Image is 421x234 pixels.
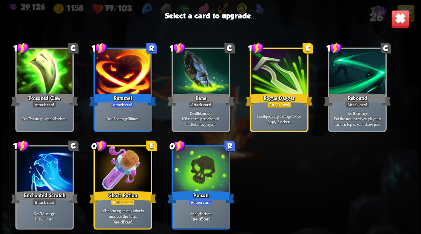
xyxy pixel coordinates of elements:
b: 7 [40,211,42,216]
div: Bane [167,92,234,107]
div: 1 [326,42,341,54]
div: Rogue Dagger [245,92,313,107]
div: Attack card [110,101,135,108]
div: E [146,141,157,151]
div: 1 [13,42,29,54]
div: 1 [13,140,29,151]
b: One-off card. [190,216,211,222]
b: 4 [263,113,265,119]
h3: Select a card to upgrade... [165,11,256,20]
p: All incoming enemy attacks miss you this turn. [96,208,149,219]
div: Poison [167,190,234,205]
div: R [224,141,235,151]
div: C [224,43,235,54]
p: Deal damage. Put the next card you play this turn on top of your draw pile. [330,110,384,127]
div: Enchanted Scratch [11,190,78,205]
div: Attack card [345,101,369,108]
p: Deal piercing damage twice. Apply 3 poison. [252,113,305,124]
div: C [381,43,391,54]
div: C [68,141,79,151]
p: Deal damage. Draw 1 card. [18,211,71,222]
p: Deal damage. Apply poison. [18,116,71,121]
b: 2 [113,116,116,121]
b: 4 [199,211,201,216]
img: Close_Button.png [391,10,409,28]
div: Attack card [32,101,57,108]
div: 1 [170,42,185,54]
b: 8 [353,110,355,116]
b: One-off card. [112,219,133,225]
div: 1 [91,42,107,54]
div: Pummel [89,92,156,107]
p: Apply poison. [174,211,227,216]
div: Potion card [111,199,135,205]
div: E [302,43,313,54]
b: 3 [128,116,130,121]
div: 1 [248,42,263,54]
b: 3 [54,116,56,121]
div: C [68,43,79,54]
div: Attack card [32,199,57,205]
p: Deal damage times. [96,116,149,121]
b: 7 [29,116,31,121]
b: 6 [192,121,194,127]
p: Deal damage. If the enemy is poisoned, deal damage again. [174,110,227,127]
b: 6 [196,110,199,116]
div: Rebound [324,92,391,107]
div: Attack card [267,101,291,108]
div: 0 [170,140,185,151]
div: Attack card [188,101,213,108]
div: Potion card [189,199,213,205]
div: 0 [91,140,107,151]
div: Ghost Potion [89,190,156,205]
div: R [146,43,157,54]
div: Poisoned Claw [11,92,78,107]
